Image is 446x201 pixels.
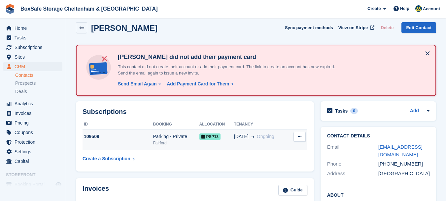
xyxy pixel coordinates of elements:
[15,52,54,62] span: Sites
[118,80,157,87] div: Send Email Again
[83,153,135,165] a: Create a Subscription
[234,133,249,140] span: [DATE]
[335,108,348,114] h2: Tasks
[15,33,54,42] span: Tasks
[6,172,66,178] span: Storefront
[83,185,109,196] h2: Invoices
[3,62,62,71] a: menu
[410,107,419,115] a: Add
[257,134,274,139] span: Ongoing
[15,88,62,95] a: Deals
[83,133,153,140] div: 109509
[153,133,199,140] div: Parking - Private
[3,52,62,62] a: menu
[378,144,423,157] a: [EMAIL_ADDRESS][DOMAIN_NAME]
[350,108,358,114] div: 0
[401,22,436,33] a: Edit Contact
[3,43,62,52] a: menu
[3,24,62,33] a: menu
[15,80,36,86] span: Prospects
[83,108,307,116] h2: Subscriptions
[400,5,409,12] span: Help
[15,180,54,189] span: Booking Portal
[327,133,429,139] h2: Contact Details
[83,119,153,130] th: ID
[327,160,378,168] div: Phone
[327,143,378,158] div: Email
[327,191,429,198] h2: About
[3,118,62,127] a: menu
[3,109,62,118] a: menu
[378,22,396,33] button: Delete
[91,24,157,32] h2: [PERSON_NAME]
[15,62,54,71] span: CRM
[15,128,54,137] span: Coupons
[15,118,54,127] span: Pricing
[15,137,54,147] span: Protection
[5,4,15,14] img: stora-icon-8386f47178a22dfd0bd8f6a31ec36ba5ce8667c1dd55bd0f319d3a0aa187defe.svg
[415,5,422,12] img: Kim Virabi
[234,119,289,130] th: Tenancy
[3,157,62,166] a: menu
[378,170,429,177] div: [GEOGRAPHIC_DATA]
[423,6,440,12] span: Account
[199,119,234,130] th: Allocation
[83,155,130,162] div: Create a Subscription
[15,88,27,95] span: Deals
[285,22,333,33] button: Sync payment methods
[15,99,54,108] span: Analytics
[164,80,234,87] a: Add Payment Card for Them
[15,147,54,156] span: Settings
[336,22,376,33] a: View on Stripe
[85,53,113,81] img: no-card-linked-e7822e413c904bf8b177c4d89f31251c4716f9871600ec3ca5bfc59e148c83f4.svg
[15,80,62,87] a: Prospects
[367,5,381,12] span: Create
[278,185,307,196] a: Guide
[3,180,62,189] a: menu
[199,133,221,140] span: PSP13
[338,25,368,31] span: View on Stripe
[15,157,54,166] span: Capital
[3,99,62,108] a: menu
[153,119,199,130] th: Booking
[15,109,54,118] span: Invoices
[115,53,346,61] h4: [PERSON_NAME] did not add their payment card
[18,3,160,14] a: BoxSafe Storage Cheltenham & [GEOGRAPHIC_DATA]
[15,43,54,52] span: Subscriptions
[15,72,62,78] a: Contacts
[3,147,62,156] a: menu
[378,160,429,168] div: [PHONE_NUMBER]
[54,180,62,188] a: Preview store
[167,80,229,87] div: Add Payment Card for Them
[327,170,378,177] div: Address
[15,24,54,33] span: Home
[3,128,62,137] a: menu
[153,140,199,146] div: Fairford
[3,33,62,42] a: menu
[3,137,62,147] a: menu
[115,64,346,76] p: This contact did not create their account or add their payment card. The link to create an accoun...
